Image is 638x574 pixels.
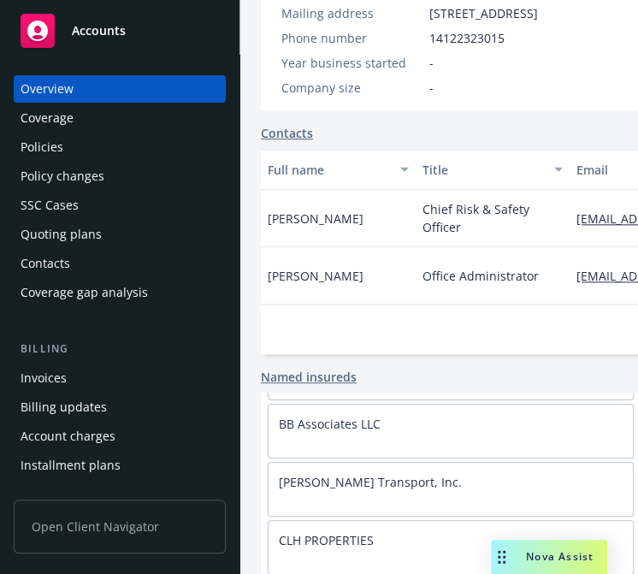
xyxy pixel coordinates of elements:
[21,250,70,277] div: Contacts
[14,192,226,219] a: SSC Cases
[261,149,416,190] button: Full name
[21,221,102,248] div: Quoting plans
[261,368,357,386] a: Named insureds
[14,163,226,190] a: Policy changes
[21,452,121,479] div: Installment plans
[21,133,63,161] div: Policies
[14,133,226,161] a: Policies
[21,104,74,132] div: Coverage
[14,364,226,392] a: Invoices
[72,24,126,38] span: Accounts
[416,149,570,190] button: Title
[422,161,545,179] div: Title
[261,124,313,142] a: Contacts
[279,474,462,490] a: [PERSON_NAME] Transport, Inc.
[491,540,512,574] div: Drag to move
[21,192,79,219] div: SSC Cases
[281,4,422,22] div: Mailing address
[429,79,434,97] span: -
[526,549,594,564] span: Nova Assist
[491,540,607,574] button: Nova Assist
[422,267,539,285] span: Office Administrator
[281,54,422,72] div: Year business started
[14,452,226,479] a: Installment plans
[14,394,226,421] a: Billing updates
[422,200,564,236] span: Chief Risk & Safety Officer
[14,221,226,248] a: Quoting plans
[429,4,538,22] span: [STREET_ADDRESS]
[268,267,363,285] span: [PERSON_NAME]
[21,423,115,450] div: Account charges
[281,29,422,47] div: Phone number
[21,394,107,421] div: Billing updates
[14,423,226,450] a: Account charges
[268,161,390,179] div: Full name
[21,75,74,103] div: Overview
[21,163,104,190] div: Policy changes
[14,104,226,132] a: Coverage
[14,7,226,55] a: Accounts
[279,416,381,432] a: BB Associates LLC
[21,279,148,306] div: Coverage gap analysis
[268,210,363,228] span: [PERSON_NAME]
[429,54,434,72] span: -
[14,75,226,103] a: Overview
[429,29,505,47] span: 14122323015
[281,79,422,97] div: Company size
[14,340,226,358] div: Billing
[14,250,226,277] a: Contacts
[21,364,67,392] div: Invoices
[14,279,226,306] a: Coverage gap analysis
[279,532,374,548] a: CLH PROPERTIES
[14,500,226,553] span: Open Client Navigator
